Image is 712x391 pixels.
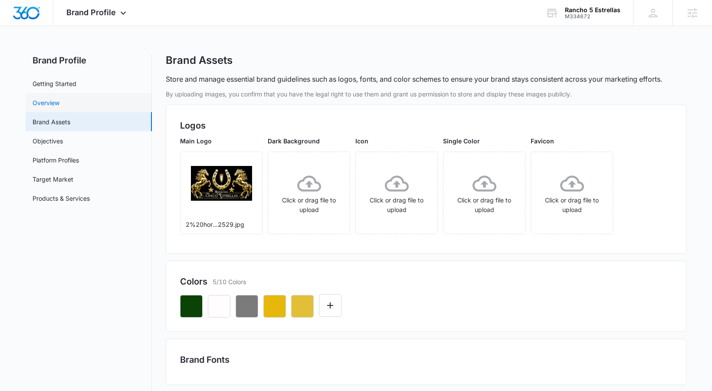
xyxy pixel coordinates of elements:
[33,136,63,146] a: Objectives
[356,172,437,215] div: Click or drag file to upload
[191,166,252,201] img: User uploaded logo
[356,152,437,234] span: Click or drag file to upload
[33,117,70,126] a: Brand Assets
[33,98,59,107] a: Overview
[166,89,686,99] p: By uploading images, you confirm that you have the legal right to use them and grant us permissio...
[26,54,152,67] h2: Brand Profile
[319,294,341,317] button: Edit Color
[565,13,620,20] div: account id
[531,152,613,234] span: Click or drag file to upload
[443,172,525,215] div: Click or drag file to upload
[33,175,73,184] a: Target Market
[186,220,257,229] p: 2%20hor...2529.jpg
[180,275,207,288] h2: Colors
[268,152,350,234] span: Click or drag file to upload
[355,136,438,146] p: Icon
[180,136,262,146] p: Main Logo
[166,74,662,84] p: Store and manage essential brand guidelines such as logos, fonts, and color schemes to ensure you...
[531,172,613,215] div: Click or drag file to upload
[213,277,246,286] p: 5/10 Colors
[531,136,613,146] p: Favicon
[66,8,116,17] span: Brand Profile
[166,54,233,67] h1: Brand Assets
[33,156,79,165] a: Platform Profiles
[180,119,672,132] h2: Logos
[33,79,76,88] a: Getting Started
[180,353,672,366] h2: Brand Fonts
[33,194,90,203] a: Products & Services
[565,7,620,13] div: account name
[268,172,350,215] div: Click or drag file to upload
[443,136,525,146] p: Single Color
[443,152,525,234] span: Click or drag file to upload
[268,136,350,146] p: Dark Background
